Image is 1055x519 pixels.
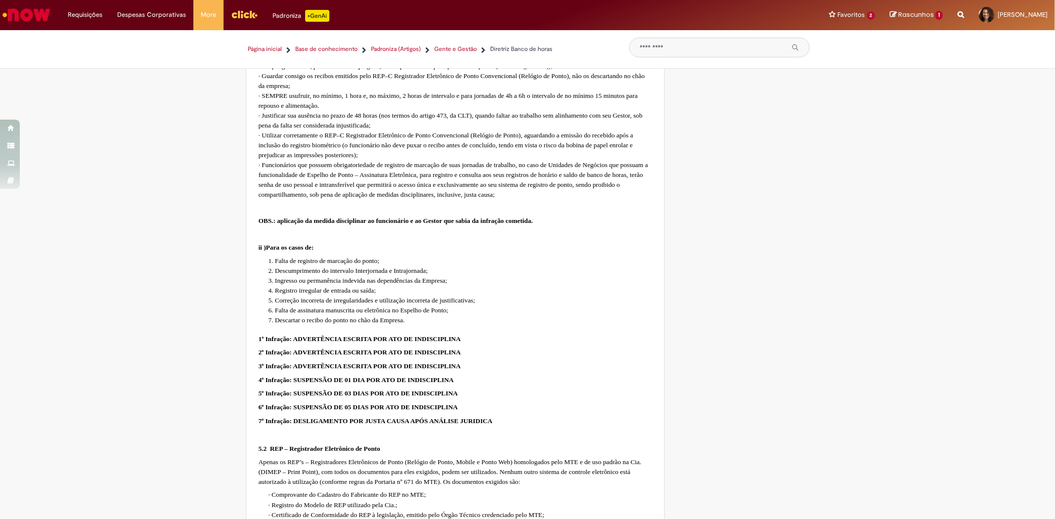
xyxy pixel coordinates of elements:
a: Rascunhos [890,10,943,20]
span: Favoritos [838,10,865,20]
span: 5. Correção incorreta de irregularidades e utilização incorreta de justificativas; [269,297,475,304]
span: 7. Descartar o recibo do ponto no chão da Empresa. [269,316,405,324]
span: · SEMPRE registrar seu horário efetivamente trabalhado (deve SEMPRE registrar seu horário de efet... [259,43,647,70]
strong: 5.2 REP – Registrador Eletrônico de Ponto [259,445,380,452]
span: · Funcionários que possuem obrigatoriedade de registro de marcação de suas jornadas de trabalho, ... [259,161,648,198]
strong: 4ª Infração: SUSPENSÃO DE 01 DIA POR ATO DE INDISCIPLINA [259,376,454,384]
span: Requisições [68,10,102,20]
span: 1. Falta de registro de marcação do ponto; [269,257,379,264]
span: 3. Ingresso ou permanência indevida nas dependências da Empresa; [269,277,448,284]
strong: 2ª Infração: ADVERTÊNCIA ESCRITA POR ATO DE INDISCIPLINA [259,348,461,356]
span: Apenas os REP’s – Registradores Eletrônicos de Ponto (Relógio de Ponto, Mobile e Ponto Web) homol... [259,458,642,485]
span: 1 [935,11,943,20]
span: 2. Descumprimento do intervalo Interjornada e Intrajornada; [269,267,428,274]
div: Padroniza [273,10,329,22]
span: Despesas Corporativas [117,10,186,20]
span: Diretriz Banco de horas [491,45,553,53]
a: Gente e Gestão [435,45,477,53]
strong: OBS.: aplicação da medida disciplinar ao funcionário e ao Gestor que sabia da infração cometida. [259,217,533,224]
span: Rascunhos [898,10,934,19]
p: +GenAi [305,10,329,22]
img: click_logo_yellow_360x200.png [231,7,258,22]
span: 2 [867,11,875,20]
span: More [201,10,216,20]
span: · Comprovante do Cadastro do Fabricante do REP no MTE; [269,491,426,498]
strong: 6ª Infração: SUSPENSÃO DE 05 DIAS POR ATO DE INDISCIPLINA [259,403,458,411]
a: Padroniza (Artigos) [371,45,421,53]
span: · SEMPRE usufruir, no mínimo, 1 hora e, no máximo, 2 horas de intervalo e para jornadas de 4h a 6... [259,92,638,109]
span: · Certificado de Conformidade do REP à legislação, emitido pelo Órgão Técnico credenciado pelo MTE; [269,511,545,519]
span: · Registro do Modelo de REP utilizado pela Cia.; [269,501,398,509]
strong: 5ª Infração: SUSPENSÃO DE 03 DIAS POR ATO DE INDISCIPLINA [259,389,458,397]
span: 6. Falta de assinatura manuscrita ou eletrônica no Espelho de Ponto; [269,306,449,314]
strong: 1ª Infração: ADVERTÊNCIA ESCRITA POR ATO DE INDISCIPLINA [259,335,461,343]
span: · Justificar sua ausência no prazo de 48 horas (nos termos do artigo 473, da CLT), quando faltar ... [259,112,643,129]
strong: 3ª Infração: ADVERTÊNCIA ESCRITA POR ATO DE INDISCIPLINA [259,362,461,370]
a: Base de conhecimento [296,45,358,53]
a: Página inicial [248,45,282,53]
span: 4. Registro irregular de entrada ou saída; [269,287,376,294]
strong: 7ª Infração: DESLIGAMENTO POR JUSTA CAUSA APÓS ANÁLISE JURIDICA [259,417,493,425]
span: [PERSON_NAME] [998,10,1048,19]
strong: ii )Para os casos de: [259,244,314,251]
img: ServiceNow [1,5,52,25]
span: · Guardar consigo os recibos emitidos pelo REP–C Registrador Eletrônico de Ponto Convencional (Re... [259,72,645,89]
span: · Utilizar corretamente o REP–C Registrador Eletrônico de Ponto Convencional (Relógio de Ponto), ... [259,131,634,159]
